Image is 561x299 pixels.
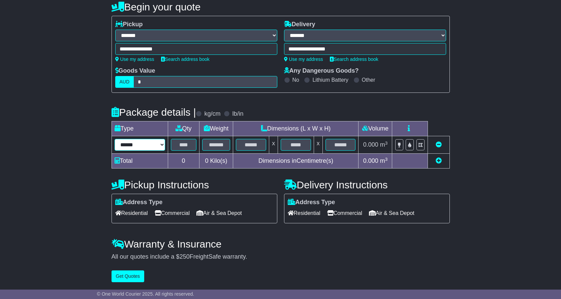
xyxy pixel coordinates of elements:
label: Delivery [284,21,315,28]
td: Kilo(s) [199,154,233,169]
td: x [314,136,322,154]
span: 250 [180,253,190,260]
h4: Package details | [112,107,196,118]
span: m [380,141,388,148]
span: Air & Sea Depot [196,208,242,218]
span: Commercial [327,208,362,218]
a: Remove this item [436,141,442,148]
td: Dimensions (L x W x H) [233,121,359,136]
a: Search address book [330,57,378,62]
a: Use my address [284,57,323,62]
span: Residential [115,208,148,218]
label: lb/in [232,110,243,118]
a: Add new item [436,157,442,164]
label: Lithium Battery [312,77,348,83]
label: No [292,77,299,83]
label: Address Type [288,199,335,206]
label: Address Type [115,199,163,206]
a: Use my address [115,57,154,62]
label: Other [362,77,375,83]
h4: Delivery Instructions [284,179,450,190]
h4: Begin your quote [112,1,450,12]
label: Pickup [115,21,143,28]
label: kg/cm [204,110,220,118]
button: Get Quotes [112,270,145,282]
span: Residential [288,208,320,218]
a: Search address book [161,57,210,62]
span: Commercial [155,208,190,218]
sup: 3 [385,157,388,162]
span: m [380,157,388,164]
span: 0 [205,157,208,164]
label: Goods Value [115,67,155,75]
span: © One World Courier 2025. All rights reserved. [97,291,194,297]
label: AUD [115,76,134,88]
div: All our quotes include a $ FreightSafe warranty. [112,253,450,261]
span: 0.000 [363,157,378,164]
h4: Warranty & Insurance [112,238,450,250]
td: Weight [199,121,233,136]
span: 0.000 [363,141,378,148]
td: Type [112,121,168,136]
td: x [269,136,278,154]
td: Total [112,154,168,169]
span: Air & Sea Depot [369,208,414,218]
td: Qty [168,121,199,136]
td: Volume [359,121,392,136]
td: Dimensions in Centimetre(s) [233,154,359,169]
label: Any Dangerous Goods? [284,67,359,75]
sup: 3 [385,141,388,146]
td: 0 [168,154,199,169]
h4: Pickup Instructions [112,179,277,190]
